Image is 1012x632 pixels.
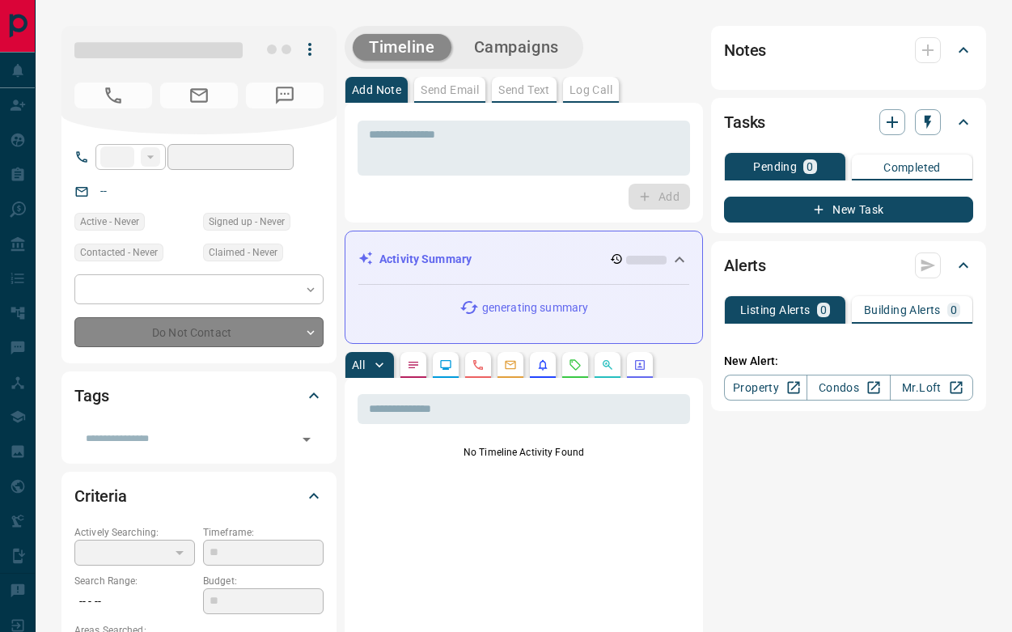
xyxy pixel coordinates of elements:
a: Condos [807,375,890,401]
svg: Agent Actions [633,358,646,371]
span: No Number [74,83,152,108]
p: generating summary [482,299,588,316]
a: Property [724,375,807,401]
div: Alerts [724,246,973,285]
p: 0 [951,304,957,316]
span: No Number [246,83,324,108]
p: Building Alerts [864,304,941,316]
button: Timeline [353,34,451,61]
div: Tasks [724,103,973,142]
h2: Tags [74,383,108,409]
svg: Listing Alerts [536,358,549,371]
div: Notes [724,31,973,70]
a: Mr.Loft [890,375,973,401]
p: 0 [820,304,827,316]
h2: Notes [724,37,766,63]
p: Budget: [203,574,324,588]
div: Tags [74,376,324,415]
svg: Opportunities [601,358,614,371]
p: Timeframe: [203,525,324,540]
h2: Tasks [724,109,765,135]
svg: Notes [407,358,420,371]
span: Contacted - Never [80,244,158,261]
p: No Timeline Activity Found [358,445,690,460]
button: New Task [724,197,973,223]
span: Active - Never [80,214,139,230]
button: Open [295,428,318,451]
span: Signed up - Never [209,214,285,230]
p: Search Range: [74,574,195,588]
p: Actively Searching: [74,525,195,540]
p: Add Note [352,84,401,95]
p: -- - -- [74,588,195,615]
p: 0 [807,161,813,172]
p: Activity Summary [379,251,472,268]
p: Completed [883,162,941,173]
svg: Calls [472,358,485,371]
h2: Criteria [74,483,127,509]
div: Do Not Contact [74,317,324,347]
p: New Alert: [724,353,973,370]
p: Pending [753,161,797,172]
p: Listing Alerts [740,304,811,316]
h2: Alerts [724,252,766,278]
a: -- [100,185,107,197]
span: No Email [160,83,238,108]
svg: Lead Browsing Activity [439,358,452,371]
p: All [352,359,365,371]
div: Criteria [74,477,324,515]
span: Claimed - Never [209,244,277,261]
div: Activity Summary [358,244,689,274]
svg: Emails [504,358,517,371]
button: Campaigns [458,34,575,61]
svg: Requests [569,358,582,371]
